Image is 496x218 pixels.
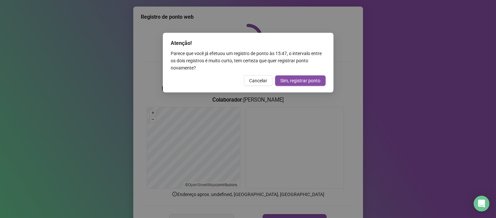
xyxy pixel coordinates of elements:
[244,75,272,86] button: Cancelar
[275,75,326,86] button: Sim, registrar ponto
[171,39,326,47] div: Atenção!
[474,196,489,211] div: Open Intercom Messenger
[171,50,326,71] div: Parece que você já efetuou um registro de ponto às 15:47 , o intervalo entre os dois registros é ...
[249,77,267,84] span: Cancelar
[280,77,320,84] span: Sim, registrar ponto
